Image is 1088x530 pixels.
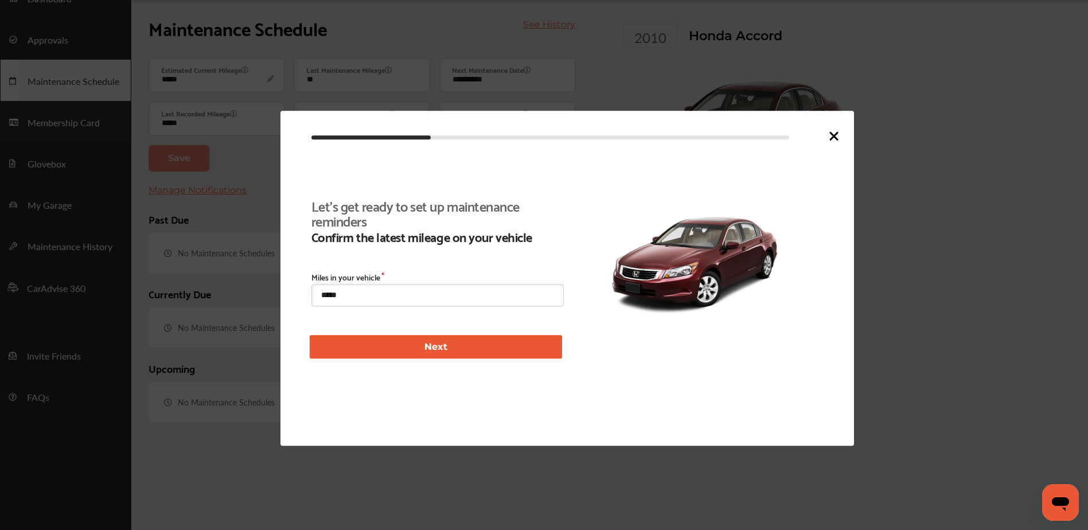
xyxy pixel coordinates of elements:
b: Let's get ready to set up maintenance reminders [311,198,556,228]
button: Next [310,336,562,359]
img: 6314_st0640_046.jpg [605,194,785,330]
iframe: Button to launch messaging window [1042,484,1079,521]
label: Miles in your vehicle [311,272,564,282]
b: Confirm the latest mileage on your vehicle [311,229,556,244]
